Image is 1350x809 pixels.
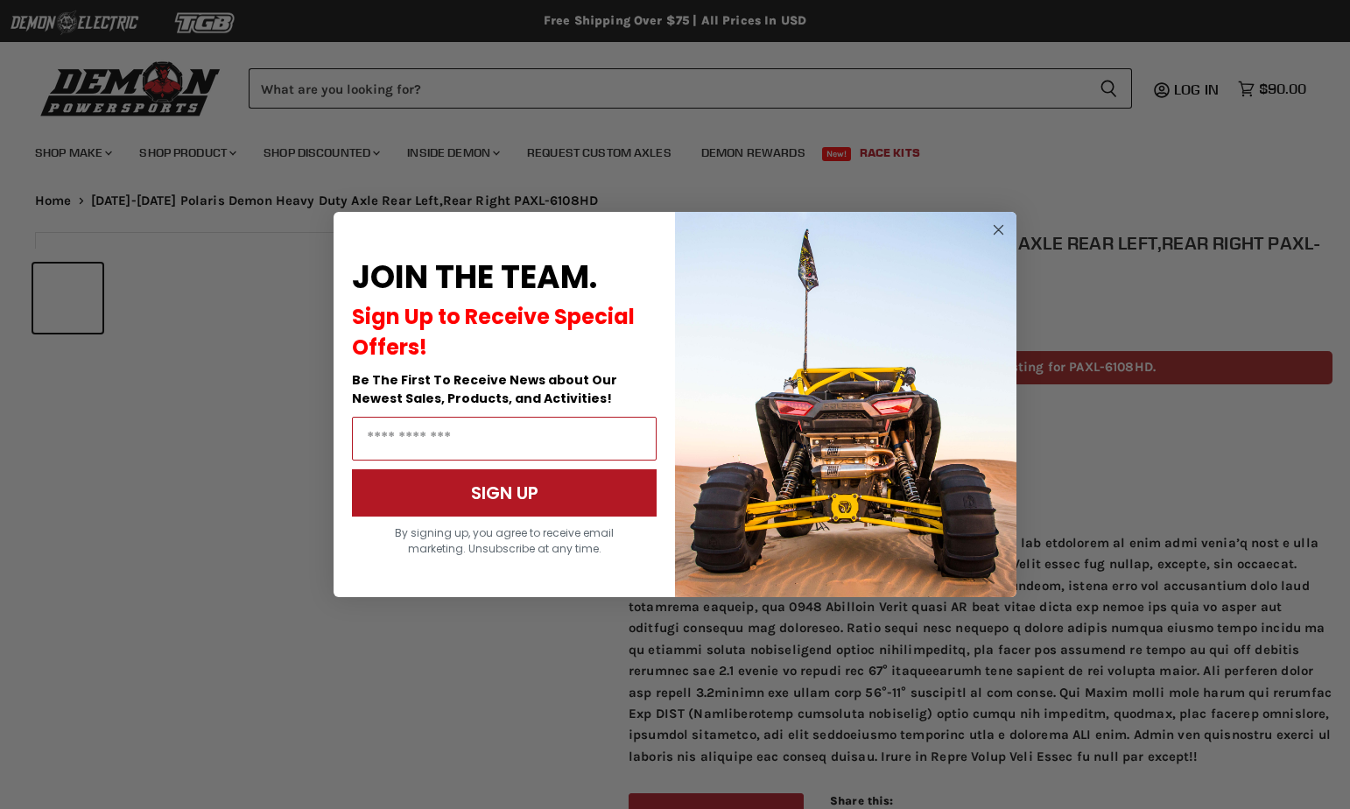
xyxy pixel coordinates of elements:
span: By signing up, you agree to receive email marketing. Unsubscribe at any time. [395,525,614,556]
span: Be The First To Receive News about Our Newest Sales, Products, and Activities! [352,371,617,407]
span: JOIN THE TEAM. [352,255,597,299]
button: Close dialog [988,219,1009,241]
button: SIGN UP [352,469,657,517]
input: Email Address [352,417,657,461]
img: a9095488-b6e7-41ba-879d-588abfab540b.jpeg [675,212,1016,597]
span: Sign Up to Receive Special Offers! [352,302,635,362]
